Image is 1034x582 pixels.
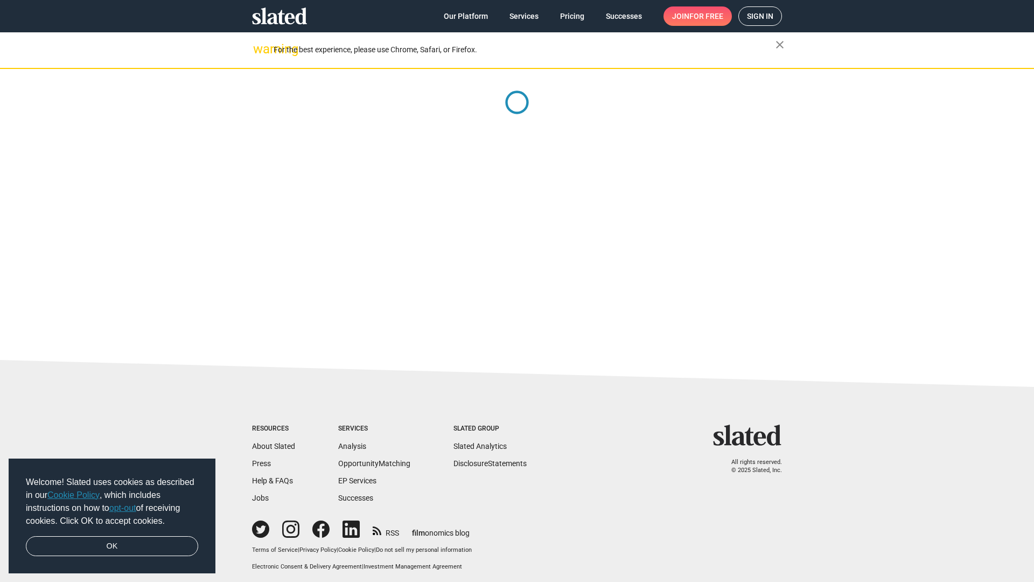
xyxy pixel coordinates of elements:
[509,6,539,26] span: Services
[453,442,507,451] a: Slated Analytics
[376,546,472,555] button: Do not sell my personal information
[252,442,295,451] a: About Slated
[689,6,723,26] span: for free
[747,7,773,25] span: Sign in
[453,425,527,433] div: Slated Group
[338,476,376,485] a: EP Services
[501,6,547,26] a: Services
[274,43,775,57] div: For the best experience, please use Chrome, Safari, or Firefox.
[252,563,362,570] a: Electronic Consent & Delivery Agreement
[374,546,376,553] span: |
[444,6,488,26] span: Our Platform
[109,503,136,512] a: opt-out
[252,546,298,553] a: Terms of Service
[26,476,198,528] span: Welcome! Slated uses cookies as described in our , which includes instructions on how to of recei...
[252,494,269,502] a: Jobs
[663,6,732,26] a: Joinfor free
[364,563,462,570] a: Investment Management Agreement
[560,6,584,26] span: Pricing
[338,546,374,553] a: Cookie Policy
[47,490,100,500] a: Cookie Policy
[672,6,723,26] span: Join
[453,459,527,468] a: DisclosureStatements
[597,6,651,26] a: Successes
[362,563,364,570] span: |
[338,442,366,451] a: Analysis
[338,425,410,433] div: Services
[606,6,642,26] span: Successes
[773,38,786,51] mat-icon: close
[252,459,271,468] a: Press
[551,6,593,26] a: Pricing
[9,459,215,574] div: cookieconsent
[338,459,410,468] a: OpportunityMatching
[738,6,782,26] a: Sign in
[298,546,299,553] span: |
[26,536,198,557] a: dismiss cookie message
[720,459,782,474] p: All rights reserved. © 2025 Slated, Inc.
[299,546,337,553] a: Privacy Policy
[412,519,470,538] a: filmonomics blog
[337,546,338,553] span: |
[252,425,295,433] div: Resources
[253,43,266,56] mat-icon: warning
[338,494,373,502] a: Successes
[373,522,399,538] a: RSS
[252,476,293,485] a: Help & FAQs
[412,529,425,537] span: film
[435,6,497,26] a: Our Platform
